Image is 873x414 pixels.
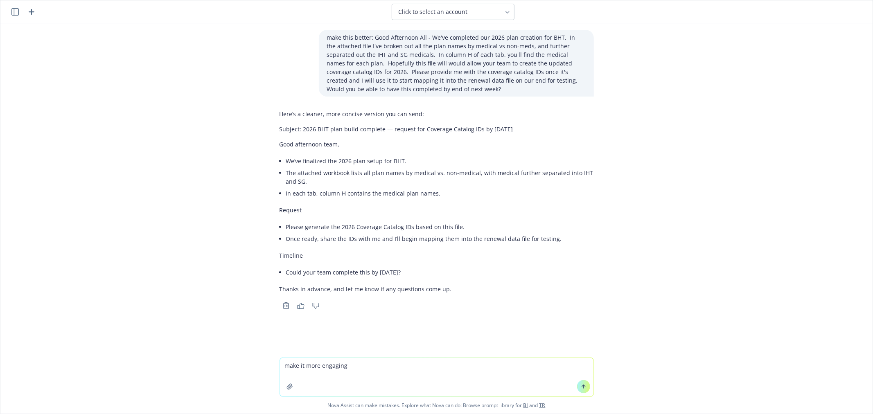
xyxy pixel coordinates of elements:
li: Could your team complete this by [DATE]? [286,266,594,278]
p: Thanks in advance, and let me know if any questions come up. [280,285,594,293]
svg: Copy to clipboard [282,302,290,309]
li: Once ready, share the IDs with me and I’ll begin mapping them into the renewal data file for test... [286,233,594,245]
li: Please generate the 2026 Coverage Catalog IDs based on this file. [286,221,594,233]
button: Click to select an account [392,4,514,20]
span: Nova Assist can make mistakes. Explore what Nova can do: Browse prompt library for and [4,397,869,414]
p: Subject: 2026 BHT plan build complete — request for Coverage Catalog IDs by [DATE] [280,125,594,133]
span: Click to select an account [399,8,468,16]
button: Thumbs down [309,300,322,311]
p: Request [280,206,594,214]
textarea: make it more engaging [280,358,593,396]
li: We’ve finalized the 2026 plan setup for BHT. [286,155,594,167]
li: In each tab, column H contains the medical plan names. [286,187,594,199]
a: TR [539,402,546,409]
li: The attached workbook lists all plan names by medical vs. non-medical, with medical further separ... [286,167,594,187]
p: Here’s a cleaner, more concise version you can send: [280,110,594,118]
p: Good afternoon team, [280,140,594,148]
p: make this better: Good Afternoon All - We've completed our 2026 plan creation for BHT. In the att... [327,33,586,93]
a: BI [523,402,528,409]
p: Timeline [280,251,594,260]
